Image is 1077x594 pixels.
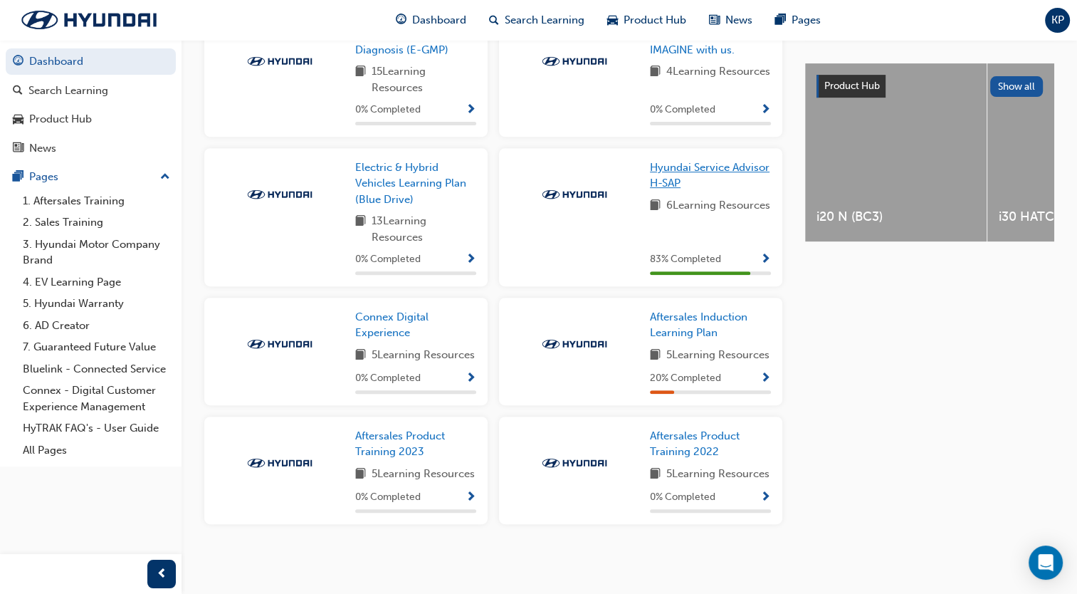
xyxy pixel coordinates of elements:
[535,187,614,202] img: Trak
[650,102,715,118] span: 0 % Completed
[6,48,176,75] a: Dashboard
[489,11,499,29] span: search-icon
[666,466,769,484] span: 5 Learning Resources
[29,169,58,185] div: Pages
[355,429,445,459] span: Aftersales Product Training 2023
[816,209,975,225] span: i20 N (BC3)
[355,311,429,340] span: Connex Digital Experience
[990,76,1044,97] button: Show all
[1045,8,1070,33] button: KP
[13,85,23,98] span: search-icon
[760,372,771,385] span: Show Progress
[650,26,771,58] a: Master Service Advisor - IMAGINE with us.
[355,27,455,56] span: EV Expert eLearning Diagnosis (E-GMP)
[13,113,23,126] span: car-icon
[760,489,771,506] button: Show Progress
[535,54,614,68] img: Trak
[760,254,771,266] span: Show Progress
[6,106,176,132] a: Product Hub
[466,254,476,266] span: Show Progress
[13,56,23,68] span: guage-icon
[355,213,366,245] span: book-icon
[760,251,771,269] button: Show Progress
[17,380,176,417] a: Connex - Digital Customer Experience Management
[372,213,476,245] span: 13 Learning Resources
[666,347,769,365] span: 5 Learning Resources
[1051,12,1064,28] span: KP
[650,63,661,81] span: book-icon
[160,168,170,187] span: up-icon
[372,347,475,365] span: 5 Learning Resources
[650,161,769,190] span: Hyundai Service Advisor H-SAP
[607,11,618,29] span: car-icon
[355,489,421,506] span: 0 % Completed
[157,566,167,583] span: prev-icon
[650,370,721,387] span: 20 % Completed
[596,6,698,35] a: car-iconProduct Hub
[816,75,1043,98] a: Product HubShow all
[709,11,720,29] span: news-icon
[355,428,476,460] a: Aftersales Product Training 2023
[355,466,366,484] span: book-icon
[7,5,171,35] a: Trak
[725,12,752,28] span: News
[396,11,406,29] span: guage-icon
[412,12,466,28] span: Dashboard
[666,197,770,215] span: 6 Learning Resources
[355,160,476,208] a: Electric & Hybrid Vehicles Learning Plan (Blue Drive)
[824,80,880,92] span: Product Hub
[775,11,786,29] span: pages-icon
[241,456,319,470] img: Trak
[355,102,421,118] span: 0 % Completed
[17,336,176,358] a: 7. Guaranteed Future Value
[624,12,686,28] span: Product Hub
[17,439,176,462] a: All Pages
[698,6,764,35] a: news-iconNews
[535,337,614,351] img: Trak
[29,140,56,157] div: News
[760,491,771,504] span: Show Progress
[17,315,176,337] a: 6. AD Creator
[764,6,832,35] a: pages-iconPages
[355,309,476,341] a: Connex Digital Experience
[29,111,92,127] div: Product Hub
[650,429,740,459] span: Aftersales Product Training 2022
[384,6,478,35] a: guage-iconDashboard
[650,489,715,506] span: 0 % Completed
[355,347,366,365] span: book-icon
[650,309,771,341] a: Aftersales Induction Learning Plan
[6,46,176,164] button: DashboardSearch LearningProduct HubNews
[28,83,108,99] div: Search Learning
[466,251,476,269] button: Show Progress
[650,347,661,365] span: book-icon
[17,190,176,212] a: 1. Aftersales Training
[535,456,614,470] img: Trak
[17,358,176,380] a: Bluelink - Connected Service
[650,197,661,215] span: book-icon
[372,63,476,95] span: 15 Learning Resources
[466,104,476,117] span: Show Progress
[478,6,596,35] a: search-iconSearch Learning
[650,311,747,340] span: Aftersales Induction Learning Plan
[650,428,771,460] a: Aftersales Product Training 2022
[650,466,661,484] span: book-icon
[17,417,176,439] a: HyTRAK FAQ's - User Guide
[17,212,176,234] a: 2. Sales Training
[355,26,476,58] a: EV Expert eLearning Diagnosis (E-GMP)
[241,187,319,202] img: Trak
[760,370,771,387] button: Show Progress
[466,370,476,387] button: Show Progress
[6,164,176,190] button: Pages
[355,370,421,387] span: 0 % Completed
[466,491,476,504] span: Show Progress
[650,251,721,268] span: 83 % Completed
[17,234,176,271] a: 3. Hyundai Motor Company Brand
[505,12,584,28] span: Search Learning
[6,78,176,104] a: Search Learning
[466,489,476,506] button: Show Progress
[13,171,23,184] span: pages-icon
[650,27,769,56] span: Master Service Advisor - IMAGINE with us.
[666,63,770,81] span: 4 Learning Resources
[792,12,821,28] span: Pages
[13,142,23,155] span: news-icon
